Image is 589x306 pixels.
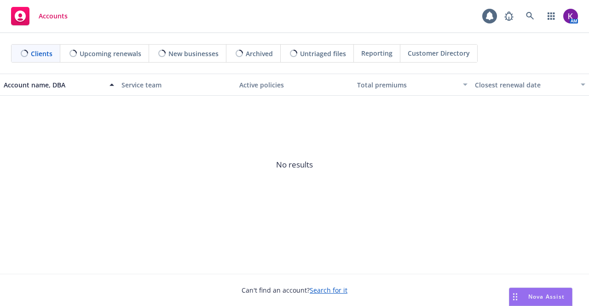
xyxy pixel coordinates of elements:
div: Account name, DBA [4,80,104,90]
span: New businesses [168,49,219,58]
a: Search [521,7,539,25]
span: Customer Directory [408,48,470,58]
span: Clients [31,49,52,58]
span: Reporting [361,48,393,58]
img: photo [563,9,578,23]
a: Search for it [310,286,347,294]
button: Total premiums [353,74,471,96]
button: Active policies [236,74,353,96]
a: Accounts [7,3,71,29]
div: Service team [121,80,232,90]
span: Nova Assist [528,293,565,300]
span: Untriaged files [300,49,346,58]
div: Active policies [239,80,350,90]
span: Upcoming renewals [80,49,141,58]
button: Nova Assist [509,288,572,306]
span: Archived [246,49,273,58]
a: Report a Bug [500,7,518,25]
a: Switch app [542,7,560,25]
div: Drag to move [509,288,521,306]
button: Service team [118,74,236,96]
button: Closest renewal date [471,74,589,96]
span: Accounts [39,12,68,20]
div: Total premiums [357,80,457,90]
span: Can't find an account? [242,285,347,295]
div: Closest renewal date [475,80,575,90]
